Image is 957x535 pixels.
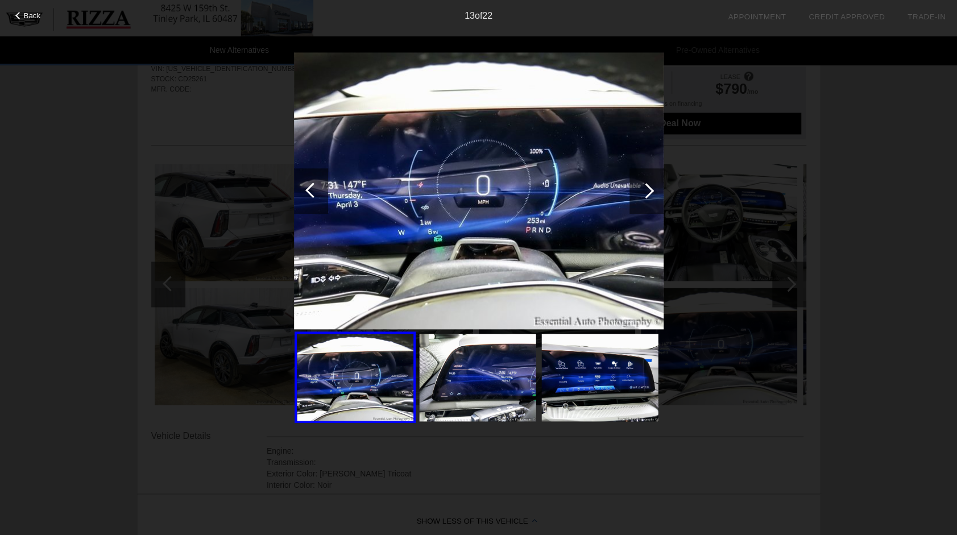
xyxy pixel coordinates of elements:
img: 12b81d6823411265bf06984f61c98bd9.jpg [419,334,536,422]
span: 13 [465,11,475,20]
a: Trade-In [908,13,946,21]
span: Back [24,11,41,20]
img: f988fe5d3c0a53e093852b0ca4563d7b.jpg [294,52,664,330]
a: Credit Approved [809,13,885,21]
span: 22 [482,11,492,20]
a: Appointment [728,13,786,21]
img: 3ba762da21fe24cd67edb1a9d239bd9a.jpg [541,334,658,422]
